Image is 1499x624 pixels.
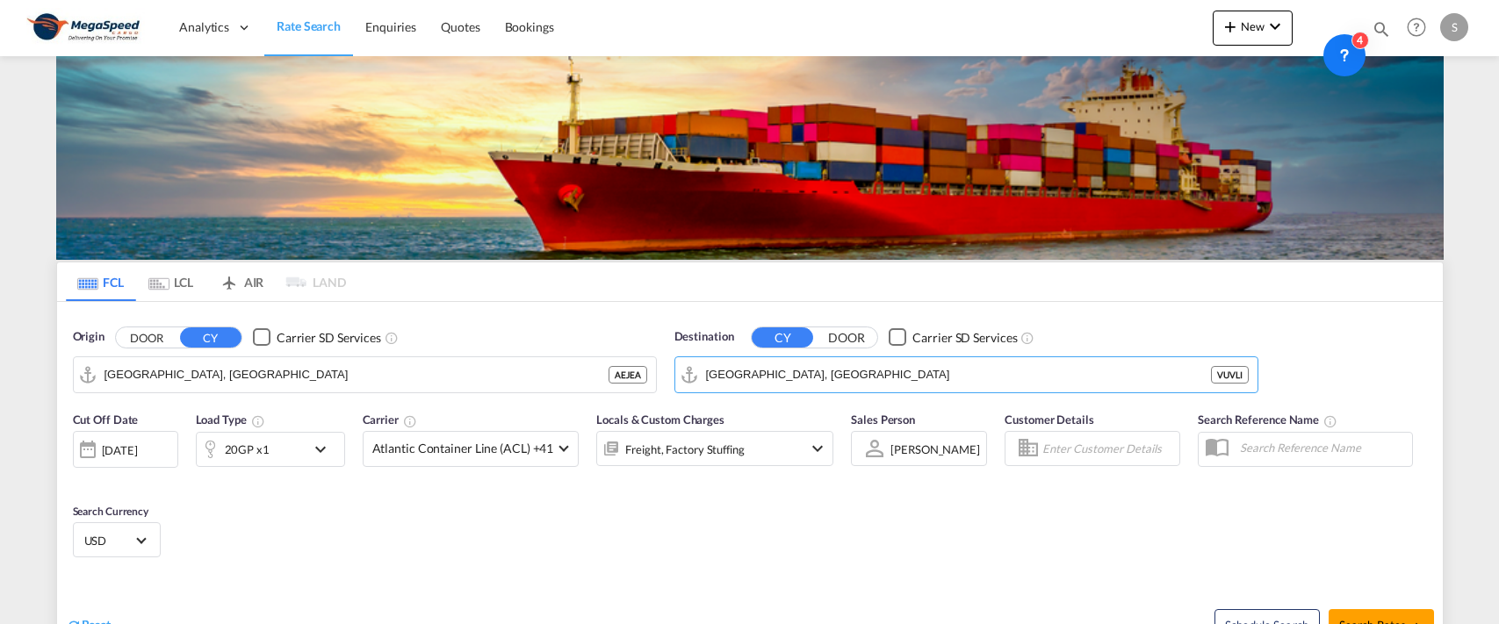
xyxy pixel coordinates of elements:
span: Bookings [505,19,554,34]
md-icon: icon-magnify [1372,19,1391,39]
div: AEJEA [609,366,647,384]
input: Search by Port [104,362,609,388]
span: Locals & Custom Charges [596,412,724,427]
span: Search Currency [73,505,149,518]
md-checkbox: Checkbox No Ink [253,328,381,347]
md-pagination-wrapper: Use the left and right arrow keys to navigate between tabs [66,262,347,301]
span: Customer Details [1005,412,1093,427]
span: USD [84,533,133,549]
md-input-container: Port Vila, VUVLI [675,357,1258,392]
div: Help [1402,12,1440,44]
div: S [1440,13,1468,41]
md-select: Select Currency: $ USDUnited States Dollar [83,527,151,553]
md-input-container: Jebel Ali, AEJEA [74,357,656,392]
md-tab-item: FCL [66,262,136,301]
div: Freight Factory Stuffing [625,437,745,462]
div: [DATE] [73,431,178,468]
span: Sales Person [851,412,915,427]
button: CY [752,327,813,348]
div: 20GP x1icon-chevron-down [196,432,345,467]
span: Analytics [179,18,229,36]
md-icon: icon-chevron-down [1265,16,1286,37]
div: icon-magnify [1372,19,1391,46]
img: LCL+%26+FCL+BACKGROUND.png [56,56,1444,260]
input: Search by Port [706,362,1211,388]
span: New [1220,19,1286,33]
span: Help [1402,12,1431,42]
button: DOOR [816,327,877,348]
span: Enquiries [365,19,416,34]
md-icon: Unchecked: Search for CY (Container Yard) services for all selected carriers.Checked : Search for... [1020,331,1034,345]
md-icon: Your search will be saved by the below given name [1323,414,1337,428]
md-datepicker: Select [73,466,86,490]
span: Cut Off Date [73,412,139,427]
md-icon: icon-chevron-down [807,438,828,459]
md-checkbox: Checkbox No Ink [889,328,1017,347]
span: Origin [73,328,104,346]
input: Search Reference Name [1231,434,1412,461]
div: VUVLI [1211,366,1249,384]
button: DOOR [116,327,177,348]
button: icon-plus 400-fgNewicon-chevron-down [1213,11,1293,46]
md-tab-item: LCL [136,262,206,301]
md-icon: Unchecked: Search for CY (Container Yard) services for all selected carriers.Checked : Search for... [385,331,399,345]
md-icon: The selected Trucker/Carrierwill be displayed in the rate results If the rates are from another f... [403,414,417,428]
md-icon: icon-plus 400-fg [1220,16,1241,37]
div: Carrier SD Services [912,329,1017,347]
span: Load Type [196,412,265,427]
div: [PERSON_NAME] [890,442,980,456]
md-select: Sales Person: Sumit Poojari [889,436,982,462]
md-icon: icon-information-outline [251,414,265,428]
span: Destination [674,328,734,346]
input: Enter Customer Details [1042,435,1174,462]
div: [DATE] [102,442,138,458]
span: Atlantic Container Line (ACL) +41 [372,440,554,457]
md-icon: icon-chevron-down [310,439,340,460]
img: ad002ba0aea611eda5429768204679d3.JPG [26,8,145,47]
div: 20GP x1 [225,437,270,462]
div: Freight Factory Stuffingicon-chevron-down [596,431,833,466]
span: Search Reference Name [1198,412,1337,427]
md-icon: icon-airplane [219,272,240,285]
span: Carrier [363,412,417,427]
md-tab-item: AIR [206,262,277,301]
div: Carrier SD Services [277,329,381,347]
button: CY [180,327,241,348]
span: Quotes [441,19,479,34]
span: Rate Search [277,18,341,33]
